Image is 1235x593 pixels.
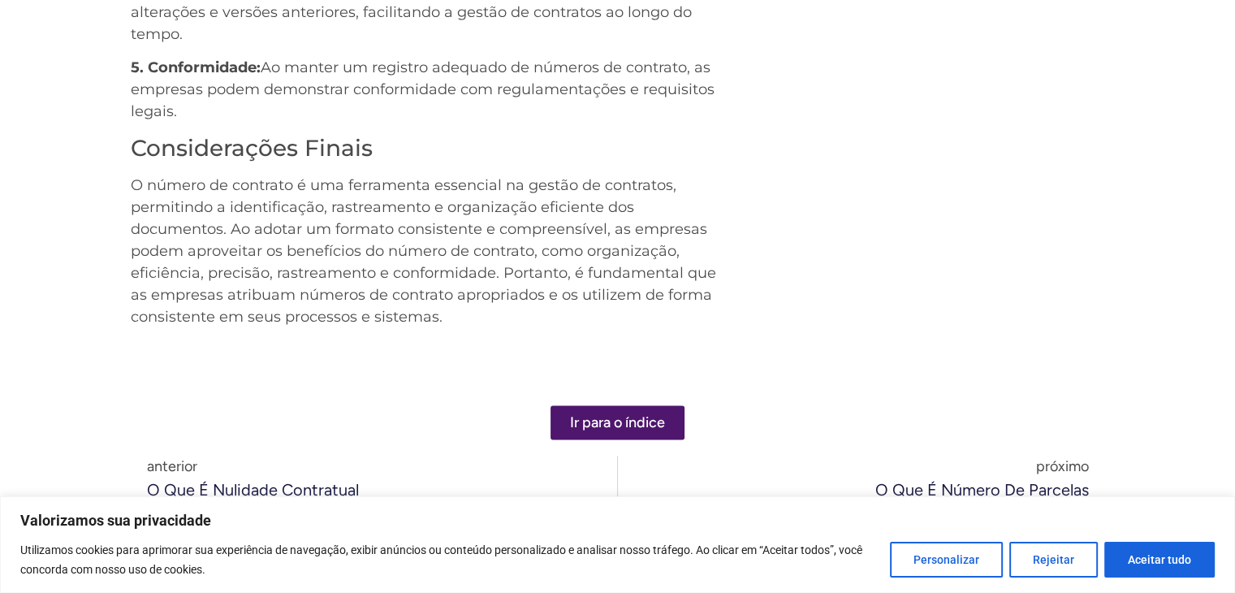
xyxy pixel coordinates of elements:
[618,456,1105,502] a: próximoO que é Número de Parcelas
[147,456,359,478] span: anterior
[1104,542,1215,578] button: Aceitar tudo
[551,405,684,439] a: Ir para o índice
[131,175,719,328] p: O número de contrato é uma ferramenta essencial na gestão de contratos, permitindo a identificaçã...
[131,57,719,123] p: Ao manter um registro adequado de números de contrato, as empresas podem demonstrar conformidade ...
[131,58,261,76] strong: 5. Conformidade:
[570,415,665,430] span: Ir para o índice
[1009,542,1098,578] button: Rejeitar
[20,511,1215,530] p: Valorizamos sua privacidade
[131,456,618,502] a: anteriorO que é Nulidade Contratual
[131,135,719,162] h3: Considerações Finais
[20,540,878,579] p: Utilizamos cookies para aprimorar sua experiência de navegação, exibir anúncios ou conteúdo perso...
[875,456,1089,478] span: próximo
[890,542,1003,578] button: Personalizar
[875,478,1089,502] span: O que é Número de Parcelas
[147,478,359,502] span: O que é Nulidade Contratual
